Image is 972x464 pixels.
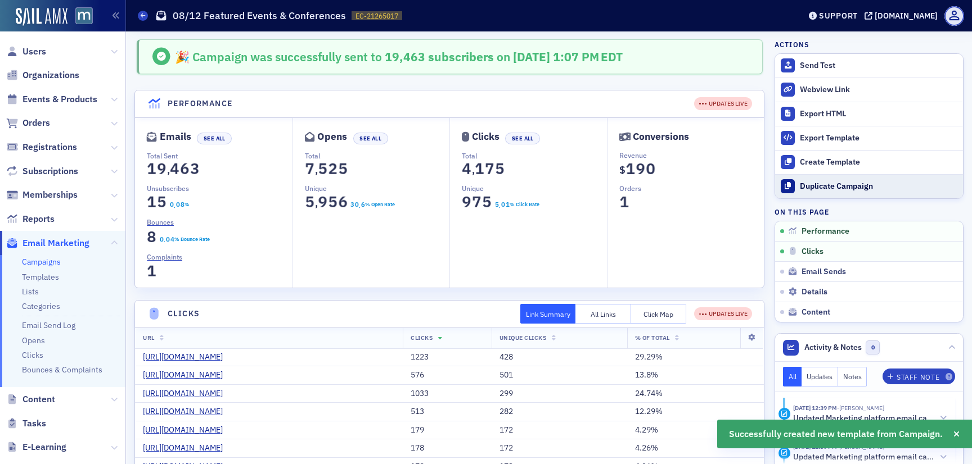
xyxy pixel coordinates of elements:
[365,201,395,208] div: % Open Rate
[6,69,79,81] a: Organizations
[173,9,346,22] h1: 08/12 Featured Events & Conferences
[462,151,607,161] p: Total
[147,230,157,243] section: 8
[513,49,553,65] span: [DATE]
[354,199,359,210] span: 0
[143,389,231,399] a: [URL][DOMAIN_NAME]
[837,404,884,412] span: Lauren Standiford
[143,334,155,342] span: URL
[470,192,485,212] span: 7
[778,447,790,459] div: Activity
[499,407,619,417] div: 282
[22,46,46,58] span: Users
[699,310,748,319] div: UPDATES LIVE
[188,159,203,179] span: 3
[793,452,935,462] h5: Updated Marketing platform email campaign: 08/12 Featured Events & Conferences
[775,39,809,49] h4: Actions
[16,8,67,26] img: SailAMX
[472,159,488,179] span: 1
[302,192,317,212] span: 5
[22,69,79,81] span: Organizations
[160,134,191,140] div: Emails
[143,443,231,453] a: [URL][DOMAIN_NAME]
[499,425,619,435] div: 172
[164,236,165,244] span: .
[175,49,513,65] span: 🎉 Campaign was successfully sent to on
[147,252,191,262] a: Complaints
[179,199,185,210] span: 8
[22,441,66,453] span: E-Learning
[317,134,347,140] div: Opens
[155,159,170,179] span: 9
[22,93,97,106] span: Events & Products
[635,425,757,435] div: 4.29%
[775,126,963,150] a: Export Template
[355,11,398,21] span: EC-21265017
[460,192,475,212] span: 9
[462,195,492,208] section: 975
[197,133,232,144] button: See All
[819,11,858,21] div: Support
[643,159,658,179] span: 0
[800,85,957,95] div: Webview Link
[802,247,823,257] span: Clicks
[694,307,752,320] div: UPDATES LIVE
[616,192,632,212] span: 1
[22,117,50,129] span: Orders
[165,234,170,244] span: 0
[22,301,60,311] a: Categories
[472,162,475,178] span: ,
[619,162,656,175] section: $190
[783,367,802,386] button: All
[494,201,510,208] section: 5.01
[22,335,45,345] a: Opens
[599,49,623,65] span: EDT
[499,334,547,342] span: Unique Clicks
[359,202,361,210] span: .
[147,217,182,227] a: Bounces
[147,252,182,262] span: Complaints
[775,78,963,102] a: Webview Link
[145,227,160,247] span: 8
[875,11,938,21] div: [DOMAIN_NAME]
[865,12,942,20] button: [DOMAIN_NAME]
[619,150,764,160] p: Revenue
[462,183,607,193] p: Unique
[499,389,619,399] div: 299
[67,7,93,26] a: View Homepage
[793,404,837,412] time: 8/12/2025 12:39 PM
[22,257,61,267] a: Campaigns
[335,159,350,179] span: 5
[802,267,846,277] span: Email Sends
[6,93,97,106] a: Events & Products
[6,46,46,58] a: Users
[775,102,963,126] a: Export HTML
[6,393,55,406] a: Content
[635,352,757,362] div: 29.29%
[360,199,366,210] span: 6
[499,370,619,380] div: 501
[944,6,964,26] span: Profile
[633,159,648,179] span: 9
[619,162,625,178] span: $
[778,408,790,420] div: Activity
[575,304,631,324] button: All Links
[6,141,77,153] a: Registrations
[169,199,174,210] span: 0
[619,183,764,193] p: Orders
[143,352,231,362] a: [URL][DOMAIN_NAME]
[505,133,540,144] button: See All
[775,54,963,78] button: Send Test
[623,159,638,179] span: 1
[635,407,757,417] div: 12.29%
[305,195,348,208] section: 5,956
[462,162,505,175] section: 4,175
[159,235,174,243] section: 0.04
[837,443,884,451] span: Lauren Standiford
[775,150,963,174] a: Create Template
[793,452,947,463] button: Updated Marketing platform email campaign: 08/12 Featured Events & Conferences
[168,98,232,110] h4: Performance
[325,159,340,179] span: 2
[143,407,231,417] a: [URL][DOMAIN_NAME]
